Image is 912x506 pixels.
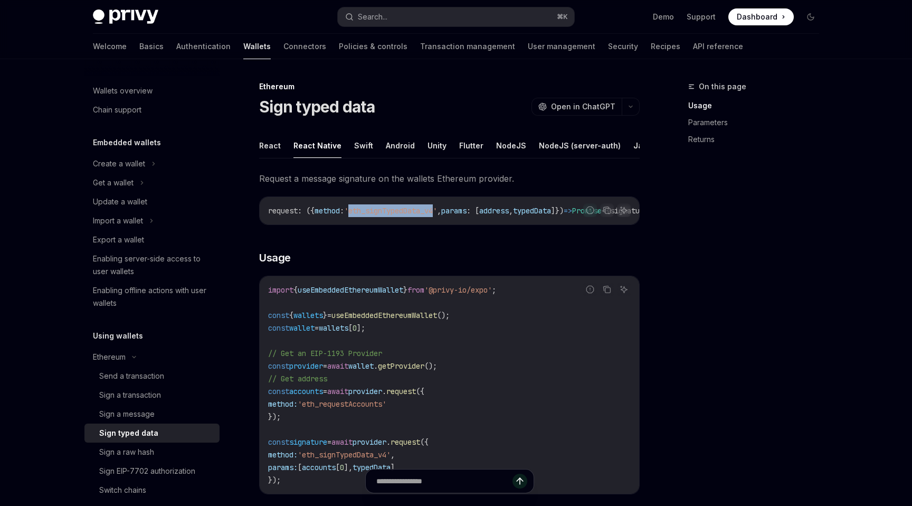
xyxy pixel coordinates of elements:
[268,323,289,333] span: const
[600,203,614,217] button: Copy the contents from the code block
[319,323,348,333] span: wallets
[268,206,298,215] span: request
[93,104,141,116] div: Chain support
[353,437,386,447] span: provider
[293,311,323,320] span: wallets
[353,323,357,333] span: 0
[323,387,327,396] span: =
[99,446,154,458] div: Sign a raw hash
[551,206,564,215] span: ]})
[509,206,513,215] span: ,
[386,437,391,447] span: .
[572,206,602,215] span: Promise
[259,97,375,116] h1: Sign typed data
[699,80,746,93] span: On this page
[99,408,155,420] div: Sign a message
[327,437,331,447] span: =
[84,386,220,405] a: Sign a transaction
[268,285,293,295] span: import
[93,233,144,246] div: Export a wallet
[688,114,828,131] a: Parameters
[315,206,340,215] span: method
[84,100,220,119] a: Chain support
[268,374,327,383] span: // Get address
[93,157,145,170] div: Create a wallet
[99,370,164,382] div: Send a transaction
[551,101,615,112] span: Open in ChatGPT
[617,203,631,217] button: Ask AI
[268,349,382,358] span: // Get an EIP-1193 Provider
[298,463,302,472] span: [
[93,351,126,363] div: Ethereum
[268,437,289,447] span: const
[99,389,161,401] div: Sign a transaction
[688,131,828,148] a: Returns
[331,437,353,447] span: await
[289,387,323,396] span: accounts
[93,176,134,189] div: Get a wallet
[268,450,298,460] span: method:
[528,34,595,59] a: User management
[84,81,220,100] a: Wallets overview
[344,463,353,472] span: ],
[617,283,631,296] button: Ask AI
[391,463,395,472] span: ]
[583,203,597,217] button: Report incorrect code
[93,10,158,24] img: dark logo
[298,206,315,215] span: : ({
[496,133,526,158] button: NodeJS
[424,361,437,371] span: ();
[403,285,407,295] span: }
[374,361,378,371] span: .
[298,399,386,409] span: 'eth_requestAccounts'
[268,463,298,472] span: params:
[348,387,382,396] span: provider
[327,387,348,396] span: await
[93,284,213,310] div: Enabling offline actions with user wallets
[633,133,652,158] button: Java
[651,34,680,59] a: Recipes
[354,133,373,158] button: Swift
[84,462,220,481] a: Sign EIP-7702 authorization
[93,136,161,149] h5: Embedded wallets
[84,481,220,500] a: Switch chains
[84,281,220,313] a: Enabling offline actions with user wallets
[339,34,407,59] a: Policies & controls
[84,192,220,211] a: Update a wallet
[420,34,515,59] a: Transaction management
[357,323,365,333] span: ];
[437,206,441,215] span: ,
[688,97,828,114] a: Usage
[344,206,437,215] span: 'eth_signTypedData_v4'
[84,405,220,424] a: Sign a message
[336,463,340,472] span: [
[378,361,424,371] span: getProvider
[583,283,597,296] button: Report incorrect code
[737,12,777,22] span: Dashboard
[84,230,220,249] a: Export a wallet
[348,323,353,333] span: [
[302,463,336,472] span: accounts
[327,361,348,371] span: await
[358,11,387,23] div: Search...
[289,323,315,333] span: wallet
[459,133,483,158] button: Flutter
[84,249,220,281] a: Enabling server-side access to user wallets
[513,206,551,215] span: typedData
[243,34,271,59] a: Wallets
[298,285,403,295] span: useEmbeddedEthereumWallet
[382,387,386,396] span: .
[353,463,391,472] span: typedData
[802,8,819,25] button: Toggle dark mode
[340,206,344,215] span: :
[653,12,674,22] a: Demo
[416,387,424,396] span: ({
[479,206,509,215] span: address
[441,206,467,215] span: params
[687,12,716,22] a: Support
[557,13,568,21] span: ⌘ K
[176,34,231,59] a: Authentication
[93,252,213,278] div: Enabling server-side access to user wallets
[512,474,527,489] button: Send message
[348,361,374,371] span: wallet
